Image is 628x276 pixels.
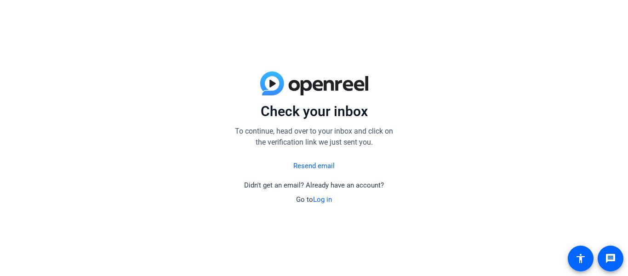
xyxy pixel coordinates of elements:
[293,161,335,171] a: Resend email
[313,195,332,204] a: Log in
[605,253,616,264] mat-icon: message
[244,181,384,189] span: Didn't get an email? Already have an account?
[231,103,397,120] p: Check your inbox
[260,71,368,95] img: blue-gradient.svg
[296,195,332,204] span: Go to
[575,253,586,264] mat-icon: accessibility
[231,126,397,148] p: To continue, head over to your inbox and click on the verification link we just sent you.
